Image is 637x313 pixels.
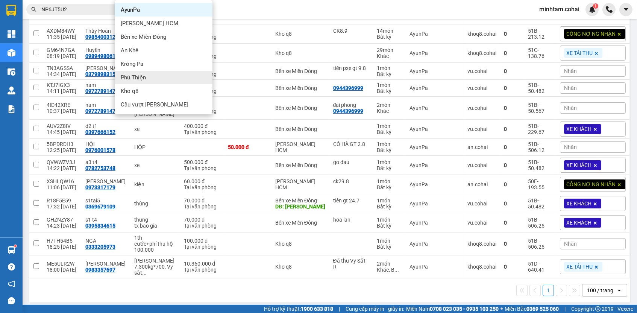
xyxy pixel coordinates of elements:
[528,47,552,59] div: 51C-138.76
[47,82,78,88] div: KTJ7IGX3
[134,241,176,253] div: cước+phí thu hộ 100.000
[121,33,166,41] span: Bến xe Miền Đông
[8,68,15,76] img: warehouse-icon
[333,159,370,165] div: go dau
[184,159,220,165] div: 500.000 đ
[8,105,15,113] img: solution-icon
[85,53,115,59] div: 0989498061
[467,85,496,91] div: vu.cohai
[85,47,127,53] div: Huyền
[595,306,601,311] span: copyright
[377,223,402,229] div: Bất kỳ
[504,181,520,187] div: 0
[85,65,127,71] div: huy hà
[184,204,220,210] div: Tại văn phòng
[85,178,127,184] div: chánh dl
[504,68,520,74] div: 0
[467,144,496,150] div: an.cohai
[528,159,552,171] div: 51B-50.482
[467,181,496,187] div: an.cohai
[184,244,220,250] div: Tại văn phòng
[377,82,402,88] div: 1 món
[8,30,15,38] img: dashboard-icon
[85,261,127,267] div: Tải Hòa
[264,305,333,313] span: Hỗ trợ kỹ thuật:
[85,34,115,40] div: 0985400312
[616,287,622,293] svg: open
[14,245,17,247] sup: 1
[41,5,130,14] input: Tìm tên, số ĐT hoặc mã đơn
[377,129,402,135] div: Bất kỳ
[184,267,220,273] div: Tại văn phòng
[47,178,78,184] div: XSHLQW16
[184,165,220,171] div: Tại văn phòng
[121,87,138,95] span: Kho q8
[528,238,552,250] div: 51B-506.25
[184,178,220,184] div: 60.000 đ
[409,68,460,74] div: AyunPa
[430,306,499,312] strong: 0708 023 035 - 0935 103 250
[47,147,78,153] div: 12:25 [DATE]
[85,184,115,190] div: 0973317179
[377,165,402,171] div: Bất kỳ
[339,305,340,313] span: |
[587,287,613,294] div: 100 / trang
[528,102,552,114] div: 51B-50.567
[564,241,577,247] span: Nhãn
[467,68,496,74] div: vu.cohai
[377,34,402,40] div: Bất kỳ
[47,71,78,77] div: 14:34 [DATE]
[333,198,370,204] div: tiến gt 24.7
[47,28,78,34] div: AXDM84WY
[228,144,268,150] div: 50.000 đ
[377,261,402,267] div: 2 món
[275,141,326,153] div: [PERSON_NAME] HCM
[564,105,577,111] span: Nhãn
[564,68,577,74] span: Nhãn
[528,123,552,135] div: 51B-229.67
[47,53,78,59] div: 08:19 [DATE]
[85,244,115,250] div: 0333205973
[467,162,496,168] div: vu.cohai
[47,217,78,223] div: GHZNZY87
[566,162,591,169] span: XE KHÁCH
[566,30,616,37] span: CÔNG NỢ NG NHẬN
[467,201,496,207] div: vu.cohai
[8,263,15,270] span: question-circle
[566,126,591,132] span: XE KHÁCH
[121,60,143,68] span: Krông Pa
[623,6,629,13] span: caret-down
[121,74,146,81] span: Phú Thiện
[47,204,78,210] div: 17:32 [DATE]
[504,162,520,168] div: 0
[501,307,503,310] span: ⚪️
[333,65,370,71] div: tiến pxe gt 9.8
[333,108,363,114] div: 0944396999
[564,305,566,313] span: |
[47,47,78,53] div: GM64N7GA
[47,159,78,165] div: QVWWZV3J
[504,105,520,111] div: 0
[121,47,138,54] span: An Khê
[564,144,577,150] span: Nhãn
[85,71,115,77] div: 0379898315
[504,220,520,226] div: 0
[184,184,220,190] div: Tại văn phòng
[85,217,127,223] div: s1 t4
[8,49,15,57] img: warehouse-icon
[85,88,115,94] div: 0972789147
[184,217,220,223] div: 70.000 đ
[47,223,78,229] div: 14:23 [DATE]
[566,263,593,270] span: XE TẢI THU
[47,123,78,129] div: AUV2Z8IV
[184,261,220,267] div: 10.360.000 đ
[8,246,15,254] img: warehouse-icon
[184,198,220,204] div: 70.000 đ
[184,129,220,135] div: Tại văn phòng
[409,201,460,207] div: AyunPa
[528,28,552,40] div: 51B-213.12
[526,306,559,312] strong: 0369 525 060
[504,144,520,150] div: 0
[377,238,402,244] div: 1 món
[377,88,402,94] div: Bất kỳ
